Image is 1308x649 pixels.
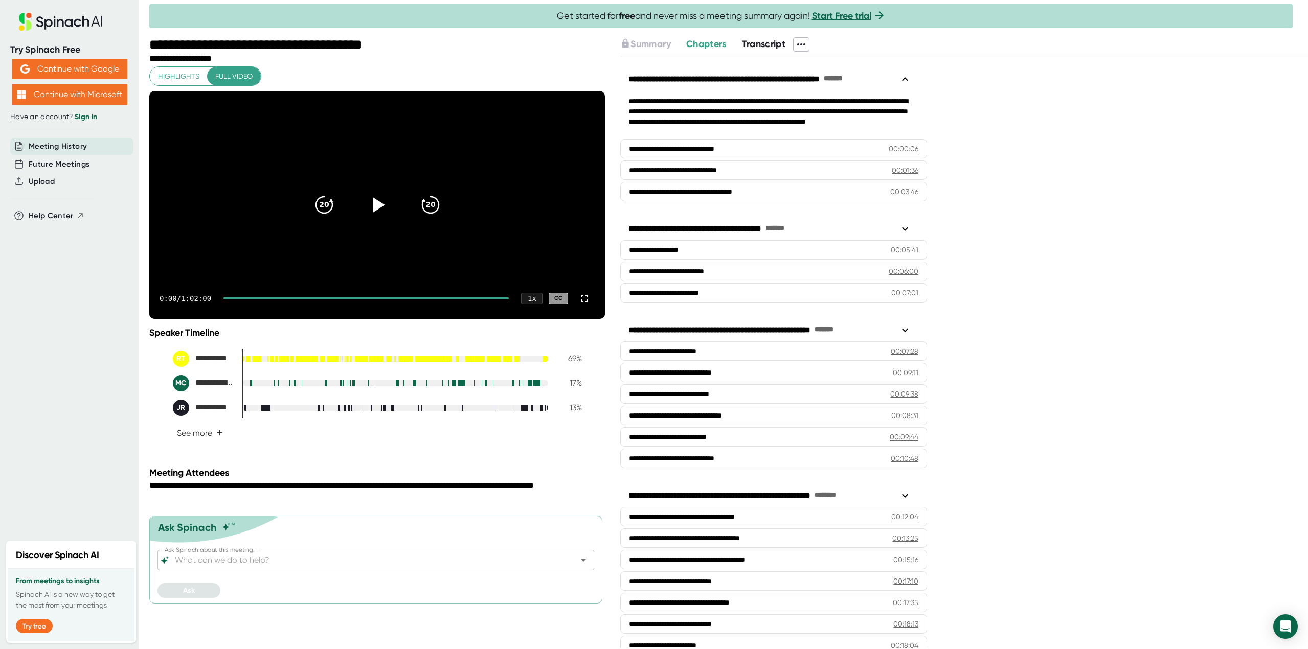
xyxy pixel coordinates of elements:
div: CC [549,293,568,305]
div: 00:00:06 [889,144,918,154]
b: free [619,10,635,21]
span: Highlights [158,70,199,83]
button: Future Meetings [29,158,89,170]
div: 00:18:13 [893,619,918,629]
button: Ask [157,583,220,598]
span: + [216,429,223,437]
button: Open [576,553,591,567]
button: Chapters [686,37,727,51]
button: Transcript [742,37,786,51]
div: 1 x [521,293,543,304]
span: Get started for and never miss a meeting summary again! [557,10,886,22]
div: 00:01:36 [892,165,918,175]
a: Start Free trial [812,10,871,21]
div: MC [173,375,189,391]
button: See more+ [173,424,227,442]
button: Continue with Microsoft [12,84,127,105]
div: RT [173,351,189,367]
div: Upgrade to access [620,37,686,52]
button: Continue with Google [12,59,127,79]
button: Try free [16,619,53,633]
div: 00:10:48 [891,453,918,463]
div: 00:15:16 [893,554,918,565]
div: Mackenzie Carter [173,375,234,391]
div: Open Intercom Messenger [1273,614,1298,639]
p: Spinach AI is a new way to get the most from your meetings [16,589,126,611]
div: 00:09:44 [890,432,918,442]
div: Speaker Timeline [149,327,605,338]
span: Summary [630,38,670,50]
button: Upload [29,176,55,188]
div: Meeting Attendees [149,467,607,478]
div: Try Spinach Free [10,44,129,56]
div: 00:03:46 [890,187,918,197]
h3: From meetings to insights [16,577,126,585]
div: 13 % [556,403,582,412]
button: Full video [207,67,261,86]
button: Meeting History [29,141,87,152]
span: Ask [183,586,195,595]
button: Help Center [29,210,84,222]
div: JR [173,400,189,416]
span: Help Center [29,210,74,222]
button: Highlights [150,67,208,86]
div: 17 % [556,378,582,388]
div: 00:12:04 [891,512,918,522]
div: 00:07:01 [891,288,918,298]
h2: Discover Spinach AI [16,548,99,562]
span: Full video [215,70,253,83]
div: 00:05:41 [891,245,918,255]
input: What can we do to help? [173,553,561,567]
div: 00:09:38 [890,389,918,399]
div: Ask Spinach [158,521,217,534]
div: 00:17:10 [893,576,918,586]
img: Aehbyd4JwY73AAAAAElFTkSuQmCC [20,64,30,74]
a: Sign in [75,112,97,121]
div: Jeff Reese [173,400,234,416]
div: Have an account? [10,112,129,122]
button: Summary [620,37,670,51]
div: 00:09:11 [893,367,918,378]
div: 00:08:31 [891,410,918,421]
div: 00:07:28 [891,346,918,356]
div: 69 % [556,354,582,363]
div: 00:13:25 [892,533,918,543]
span: Transcript [742,38,786,50]
span: Chapters [686,38,727,50]
div: Rich Taute [173,351,234,367]
div: 00:06:00 [889,266,918,276]
div: 00:17:35 [893,597,918,608]
div: 0:00 / 1:02:00 [160,294,211,303]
